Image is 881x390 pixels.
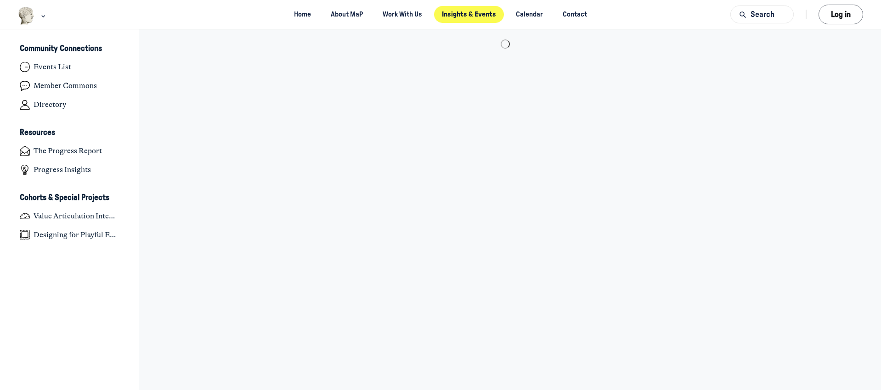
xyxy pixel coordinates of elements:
button: Cohorts & Special ProjectsCollapse space [12,190,127,206]
a: Insights & Events [434,6,504,23]
button: Museums as Progress logo [18,6,48,26]
a: Designing for Playful Engagement [12,226,127,243]
a: Value Articulation Intensive (Cultural Leadership Lab) [12,207,127,224]
button: ResourcesCollapse space [12,125,127,141]
h4: Directory [34,100,66,109]
a: Calendar [508,6,551,23]
h4: Designing for Playful Engagement [34,230,119,240]
button: Search [730,6,794,23]
button: Community ConnectionsCollapse space [12,41,127,57]
a: Member Commons [12,78,127,95]
h4: Member Commons [34,81,97,90]
h3: Cohorts & Special Projects [20,193,109,203]
a: Contact [555,6,595,23]
a: Work With Us [375,6,430,23]
button: Log in [819,5,863,24]
h3: Community Connections [20,44,102,54]
h4: The Progress Report [34,146,102,156]
h4: Progress Insights [34,165,91,174]
a: About MaP [323,6,371,23]
a: Home [286,6,319,23]
h3: Resources [20,128,55,138]
h4: Value Articulation Intensive (Cultural Leadership Lab) [34,212,119,221]
img: Museums as Progress logo [18,7,35,25]
a: The Progress Report [12,143,127,160]
h4: Events List [34,62,71,72]
a: Events List [12,59,127,76]
a: Directory [12,96,127,113]
main: Main Content [129,29,881,58]
a: Progress Insights [12,162,127,178]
